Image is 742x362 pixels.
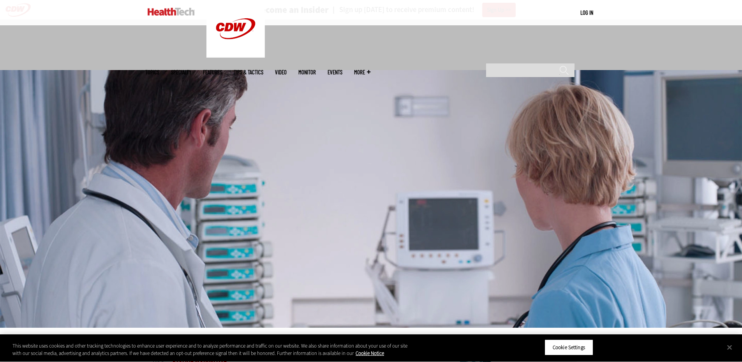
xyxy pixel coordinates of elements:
[354,69,370,75] span: More
[206,51,265,60] a: CDW
[203,69,222,75] a: Features
[275,69,287,75] a: Video
[298,69,316,75] a: MonITor
[148,8,195,16] img: Home
[580,9,593,16] a: Log in
[12,342,408,357] div: This website uses cookies and other tracking technologies to enhance user experience and to analy...
[721,339,738,356] button: Close
[356,350,384,357] a: More information about your privacy
[328,69,342,75] a: Events
[580,9,593,17] div: User menu
[545,339,593,356] button: Cookie Settings
[145,69,159,75] span: Topics
[234,69,263,75] a: Tips & Tactics
[171,69,191,75] span: Specialty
